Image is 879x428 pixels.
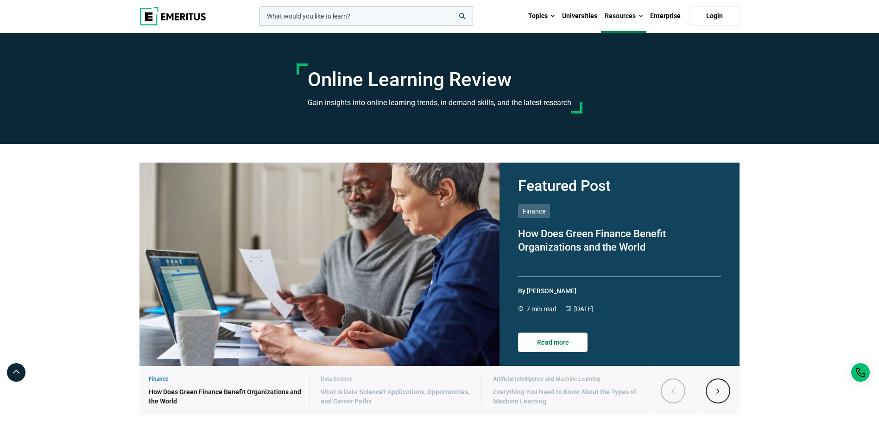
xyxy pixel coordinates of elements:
[493,388,648,406] h7: Everything You Need to Know About the Types of Machine Learning
[518,277,721,296] p: By [PERSON_NAME]
[321,375,476,383] p: Data Science
[308,68,571,91] h1: Online Learning Review
[149,375,304,383] p: Finance
[518,204,550,218] p: Finance
[689,6,740,26] a: Login
[259,6,473,26] input: woocommerce-product-search-field-0
[651,379,675,403] button: Previous
[518,333,588,352] button: Read more
[696,379,720,403] button: Next
[139,163,500,366] a: How Does Green Finance Benefit Organizations and the World | Finance | Emeritus
[518,176,721,352] a: Featured Post Finance How Does Green Finance Benefit Organizations and the World By [PERSON_NAME]...
[321,388,476,406] h7: What is Data Science? Applications, Opportunities, and Career Paths
[566,304,593,314] p: [DATE]
[518,227,721,267] p: How Does Green Finance Benefit Organizations and the World
[518,304,556,314] p: 7 min read
[308,97,571,109] h3: Gain insights into online learning trends, in-demand skills, and the latest research
[493,375,648,383] p: Artificial Intelligence and Machine Learning
[149,388,304,406] h7: How Does Green Finance Benefit Organizations and the World
[518,176,721,195] h2: Featured Post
